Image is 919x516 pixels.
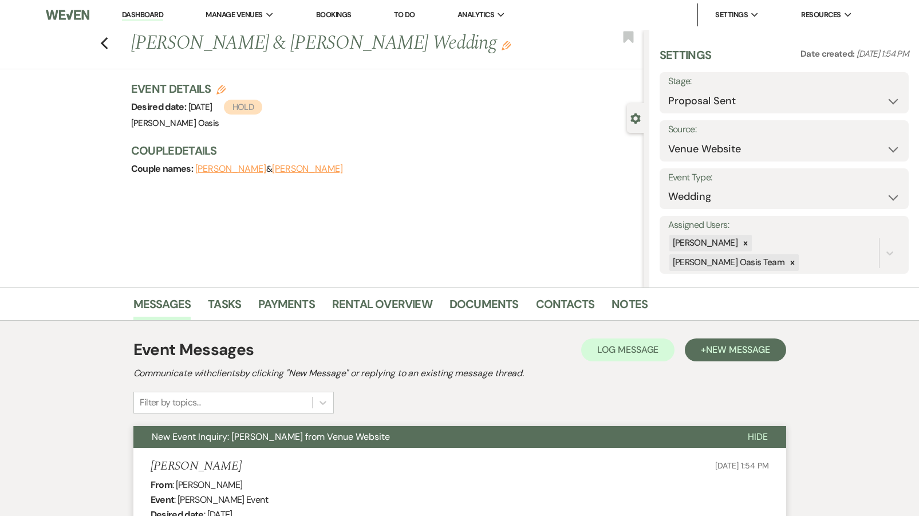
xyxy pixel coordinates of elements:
[536,295,595,320] a: Contacts
[131,117,219,129] span: [PERSON_NAME] Oasis
[206,9,262,21] span: Manage Venues
[133,338,254,362] h1: Event Messages
[801,9,841,21] span: Resources
[502,40,511,50] button: Edit
[133,295,191,320] a: Messages
[630,112,641,123] button: Close lead details
[316,10,352,19] a: Bookings
[195,163,343,175] span: &
[122,10,163,21] a: Dashboard
[668,121,901,138] label: Source:
[706,344,770,356] span: New Message
[748,431,768,443] span: Hide
[449,295,519,320] a: Documents
[272,164,343,174] button: [PERSON_NAME]
[131,163,195,175] span: Couple names:
[394,10,415,19] a: To Do
[581,338,675,361] button: Log Message
[715,9,748,21] span: Settings
[668,73,901,90] label: Stage:
[188,101,263,113] span: [DATE]
[800,48,857,60] span: Date created:
[668,170,901,186] label: Event Type:
[151,479,172,491] b: From
[685,338,786,361] button: +New Message
[151,494,175,506] b: Event
[597,344,658,356] span: Log Message
[131,143,632,159] h3: Couple Details
[195,164,266,174] button: [PERSON_NAME]
[131,101,188,113] span: Desired date:
[669,254,787,271] div: [PERSON_NAME] Oasis Team
[332,295,432,320] a: Rental Overview
[660,47,712,72] h3: Settings
[46,3,89,27] img: Weven Logo
[258,295,315,320] a: Payments
[208,295,241,320] a: Tasks
[131,81,263,97] h3: Event Details
[857,48,909,60] span: [DATE] 1:54 PM
[612,295,648,320] a: Notes
[133,367,786,380] h2: Communicate with clients by clicking "New Message" or replying to an existing message thread.
[140,396,201,409] div: Filter by topics...
[133,426,729,448] button: New Event Inquiry: [PERSON_NAME] from Venue Website
[151,459,242,474] h5: [PERSON_NAME]
[729,426,786,448] button: Hide
[715,460,768,471] span: [DATE] 1:54 PM
[668,217,901,234] label: Assigned Users:
[224,100,262,115] span: Hold
[152,431,390,443] span: New Event Inquiry: [PERSON_NAME] from Venue Website
[669,235,740,251] div: [PERSON_NAME]
[131,30,537,57] h1: [PERSON_NAME] & [PERSON_NAME] Wedding
[457,9,494,21] span: Analytics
